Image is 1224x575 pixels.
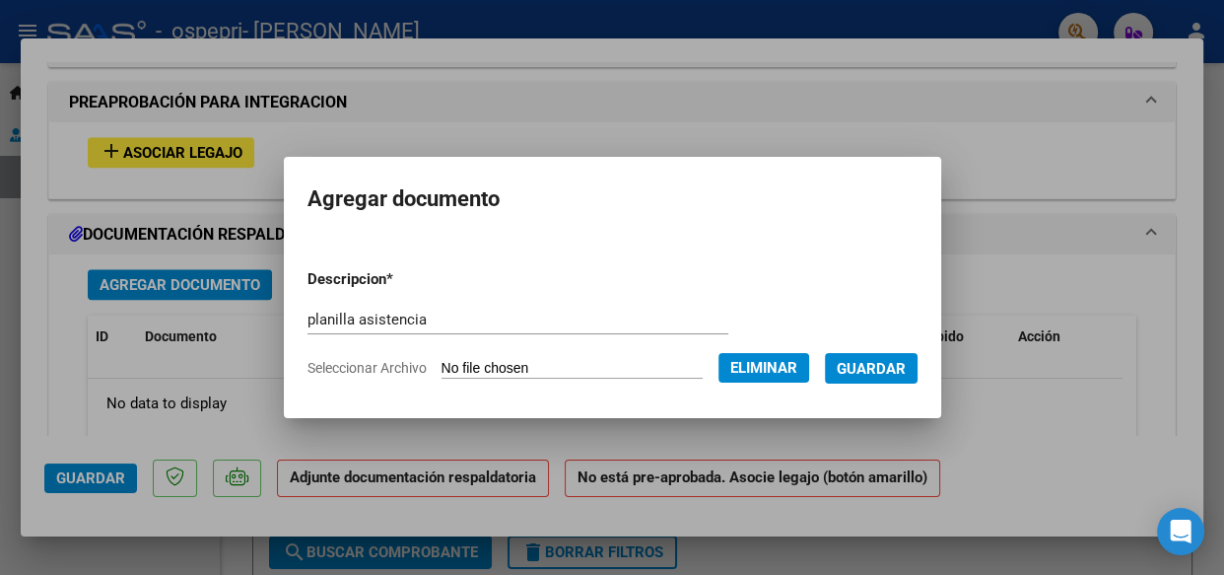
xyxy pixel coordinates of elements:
div: Open Intercom Messenger [1157,508,1204,555]
p: Descripcion [307,268,491,291]
button: Guardar [825,353,918,384]
span: Seleccionar Archivo [307,360,427,376]
span: Guardar [837,360,906,378]
h2: Agregar documento [307,180,918,218]
button: Eliminar [718,353,809,383]
span: Eliminar [730,359,797,377]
